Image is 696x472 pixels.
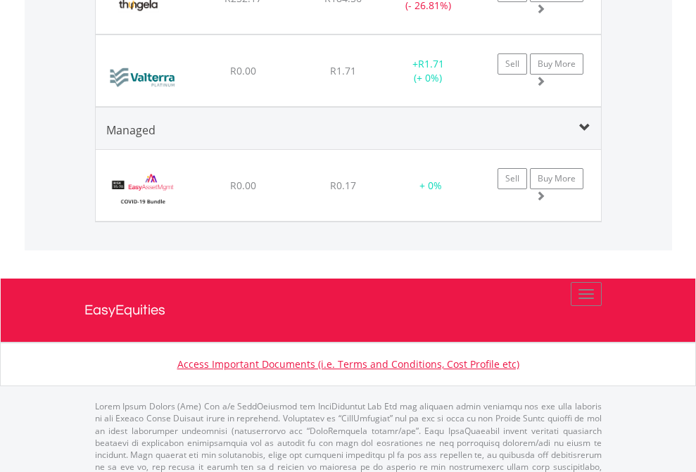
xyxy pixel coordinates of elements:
[230,179,256,192] span: R0.00
[384,57,472,85] div: + (+ 0%)
[230,64,256,77] span: R0.00
[395,179,467,193] div: + 0%
[330,179,356,192] span: R0.17
[103,167,184,217] img: EMPBundle_COVID19.png
[530,168,583,189] a: Buy More
[106,122,156,138] span: Managed
[103,53,184,103] img: EQU.ZA.VAL.png
[498,168,527,189] a: Sell
[84,279,612,342] a: EasyEquities
[418,57,444,70] span: R1.71
[177,357,519,371] a: Access Important Documents (i.e. Terms and Conditions, Cost Profile etc)
[330,64,356,77] span: R1.71
[498,53,527,75] a: Sell
[530,53,583,75] a: Buy More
